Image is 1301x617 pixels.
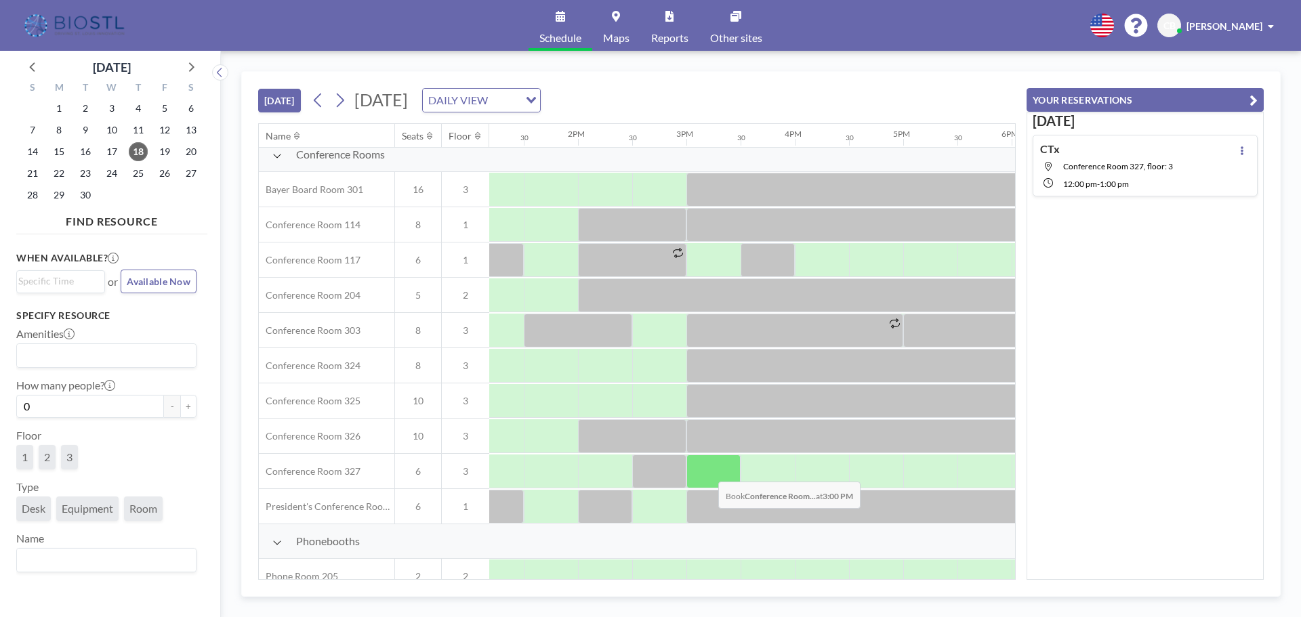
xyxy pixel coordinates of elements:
span: 2 [44,450,50,464]
span: 2 [442,570,489,582]
span: Wednesday, September 10, 2025 [102,121,121,140]
span: Thursday, September 18, 2025 [129,142,148,161]
h4: CTx [1040,142,1060,156]
span: Monday, September 15, 2025 [49,142,68,161]
span: 8 [395,324,441,337]
span: 10 [395,395,441,407]
span: Saturday, September 20, 2025 [182,142,201,161]
span: Thursday, September 11, 2025 [129,121,148,140]
div: S [20,80,46,98]
span: 2 [395,570,441,582]
div: S [178,80,204,98]
div: 30 [954,133,962,142]
b: Conference Room... [745,491,816,501]
input: Search for option [18,551,188,569]
b: 3:00 PM [823,491,853,501]
span: Conference Room 327 [259,465,360,477]
span: 5 [395,289,441,301]
div: Search for option [17,344,196,367]
label: Type [16,480,39,494]
div: 30 [737,133,745,142]
span: Conference Room 327, floor: 3 [1063,161,1173,171]
span: 6 [395,465,441,477]
span: Phone Room 205 [259,570,338,582]
span: Conference Room 326 [259,430,360,442]
span: 1 [442,219,489,231]
span: Wednesday, September 17, 2025 [102,142,121,161]
span: Maps [603,33,629,43]
div: 30 [629,133,637,142]
span: Conference Room 204 [259,289,360,301]
button: + [180,395,197,418]
span: Tuesday, September 30, 2025 [76,186,95,205]
img: organization-logo [22,12,129,39]
div: T [125,80,151,98]
input: Search for option [18,274,97,289]
div: 5PM [893,129,910,139]
div: Seats [402,130,424,142]
span: CB [1163,20,1176,32]
h3: Specify resource [16,310,197,322]
div: [DATE] [93,58,131,77]
span: Conference Room 303 [259,324,360,337]
span: [PERSON_NAME] [1186,20,1262,32]
span: 10 [395,430,441,442]
span: Monday, September 22, 2025 [49,164,68,183]
span: Friday, September 12, 2025 [155,121,174,140]
div: Search for option [17,549,196,572]
span: Thursday, September 25, 2025 [129,164,148,183]
span: 3 [442,465,489,477]
span: 3 [442,395,489,407]
span: Saturday, September 27, 2025 [182,164,201,183]
span: 1 [22,450,28,464]
span: Sunday, September 14, 2025 [23,142,42,161]
span: Tuesday, September 16, 2025 [76,142,95,161]
h3: [DATE] [1033,112,1258,129]
button: [DATE] [258,89,301,112]
div: 30 [520,133,529,142]
span: 8 [395,360,441,372]
span: Sunday, September 28, 2025 [23,186,42,205]
span: Room [129,502,157,515]
div: M [46,80,73,98]
span: 12:00 PM [1063,179,1097,189]
span: Thursday, September 4, 2025 [129,99,148,118]
span: Tuesday, September 9, 2025 [76,121,95,140]
span: Other sites [710,33,762,43]
span: Equipment [62,502,113,515]
span: 1:00 PM [1100,179,1129,189]
div: 3PM [676,129,693,139]
span: [DATE] [354,89,408,110]
span: 3 [442,430,489,442]
span: or [108,275,118,289]
div: T [73,80,99,98]
button: - [164,395,180,418]
span: Monday, September 29, 2025 [49,186,68,205]
span: Tuesday, September 23, 2025 [76,164,95,183]
span: Phonebooths [296,534,360,548]
span: Wednesday, September 24, 2025 [102,164,121,183]
div: W [99,80,125,98]
span: Wednesday, September 3, 2025 [102,99,121,118]
button: Available Now [121,270,197,293]
span: 3 [66,450,73,464]
span: 6 [395,254,441,266]
div: 30 [846,133,854,142]
div: 6PM [1001,129,1018,139]
span: Conference Room 117 [259,254,360,266]
span: 1 [442,501,489,513]
span: Available Now [127,276,190,287]
div: Name [266,130,291,142]
span: Friday, September 5, 2025 [155,99,174,118]
span: 8 [395,219,441,231]
span: Sunday, September 21, 2025 [23,164,42,183]
span: 3 [442,324,489,337]
span: Saturday, September 6, 2025 [182,99,201,118]
div: F [151,80,178,98]
button: YOUR RESERVATIONS [1027,88,1264,112]
span: Sunday, September 7, 2025 [23,121,42,140]
div: 2PM [568,129,585,139]
span: Desk [22,502,45,515]
span: Monday, September 8, 2025 [49,121,68,140]
span: 2 [442,289,489,301]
